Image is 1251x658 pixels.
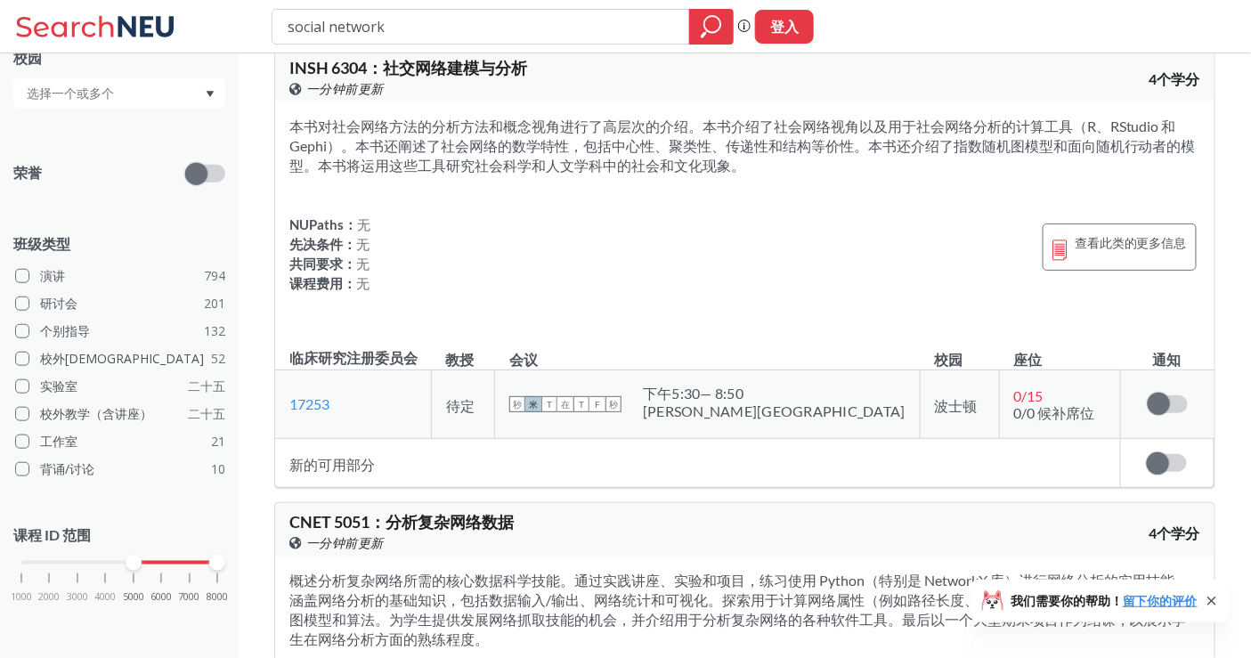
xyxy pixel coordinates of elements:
font: 0/0 候补席位 [1014,404,1095,421]
input: 班级、教授、课程号、“短语” [286,12,677,42]
font: 荣誉 [13,164,42,181]
font: 2000 [38,589,60,603]
font: 校外[DEMOGRAPHIC_DATA] [40,350,204,367]
font: 研讨会 [40,295,77,312]
font: — 8:50 [701,385,744,402]
a: 留下你的评价 [1123,593,1198,608]
font: 201 [204,295,225,312]
font: 会议 [509,351,538,368]
input: 选择一个或多个 [18,83,167,104]
font: 4000 [94,589,116,603]
font: 工作室 [40,433,77,450]
font: 班级类型 [13,235,70,252]
font: 秒 [513,399,522,410]
font: 无 [356,275,370,291]
font: 米 [529,399,538,410]
font: 3000 [67,589,88,603]
font: 5051 [334,512,370,532]
a: 17253 [289,395,329,412]
font: 4个学分 [1149,524,1200,541]
font: 二十五 [188,405,225,422]
font: 0 [1014,387,1022,404]
font: [PERSON_NAME][GEOGRAPHIC_DATA] [643,402,906,419]
font: 本书对社会网络方法的分析方法和概念视角进行了高层次的介绍。本书介绍了社会网络视角以及用于社会网络分析的计算工具（R、RStudio 和 Gephi）。本书还阐述了社会网络的数学特性，包括中心性、... [289,118,1196,174]
font: CNET [289,512,331,532]
font: F [595,399,600,410]
font: 我们需要你的帮助！ [1011,593,1123,608]
svg: 放大镜 [701,14,722,39]
font: 待定 [446,397,475,414]
font: INSH [289,58,329,77]
font: 二十五 [188,378,225,394]
font: 一分钟前更新 [306,535,384,550]
div: 放大镜 [689,9,734,45]
font: ： [370,512,386,532]
button: 登入 [755,10,814,44]
font: 新的可用部分 [289,456,375,473]
font: 无 [356,236,370,252]
font: T [547,399,552,410]
font: 8000 [207,589,228,603]
div: 下拉箭头 [13,78,225,109]
font: 21 [211,433,225,450]
font: 7000 [179,589,200,603]
font: 个别指导 [40,322,90,339]
font: 5000 [123,589,144,603]
font: 1000 [11,589,32,603]
font: 课程费用： [289,275,356,291]
font: 座位 [1013,351,1042,368]
font: 课程 ID 范围 [13,526,91,543]
font: 共同要求： [289,256,356,272]
font: NUPaths： [289,216,357,232]
font: 社交网络建模与分析 [383,58,527,77]
font: 6304 [331,58,367,77]
font: 15 [1028,387,1044,404]
font: 52 [211,350,225,367]
font: 秒 [609,399,618,410]
font: 无 [356,256,370,272]
font: 登入 [770,18,799,35]
font: ： [367,58,383,77]
font: 132 [204,322,225,339]
font: 背诵/讨论 [40,460,94,477]
font: 临床研究注册委员会 [289,349,418,366]
font: 演讲 [40,267,65,284]
font: 10 [211,460,225,477]
font: 4个学分 [1149,70,1200,87]
font: 通知 [1153,351,1182,368]
font: T [579,399,584,410]
font: 校园 [13,49,42,66]
font: 概述分析复杂网络所需的核心数据科学技能。通过实践讲座、实验和项目，练习使用 Python（特别是 NetworkX 库）进行网络分析的实用技能。涵盖网络分析的基础知识，包括数据输入/输出、网络统... [289,572,1192,647]
font: 教授 [445,351,474,368]
font: 5:30 [672,385,701,402]
font: 在 [561,399,570,410]
font: 查看此类的更多信息 [1075,235,1187,250]
font: 校外教学（含讲座） [40,405,152,422]
font: 6000 [150,589,172,603]
font: 校园 [934,351,963,368]
font: / [1022,387,1028,404]
font: 波士顿 [935,397,978,414]
font: 下午 [643,385,672,402]
font: 无 [357,216,370,232]
font: 先决条件： [289,236,356,252]
font: 794 [204,267,225,284]
font: 一分钟前更新 [306,81,384,96]
font: 实验室 [40,378,77,394]
svg: 下拉箭头 [206,91,215,98]
font: 分析复杂网络数据 [386,512,514,532]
